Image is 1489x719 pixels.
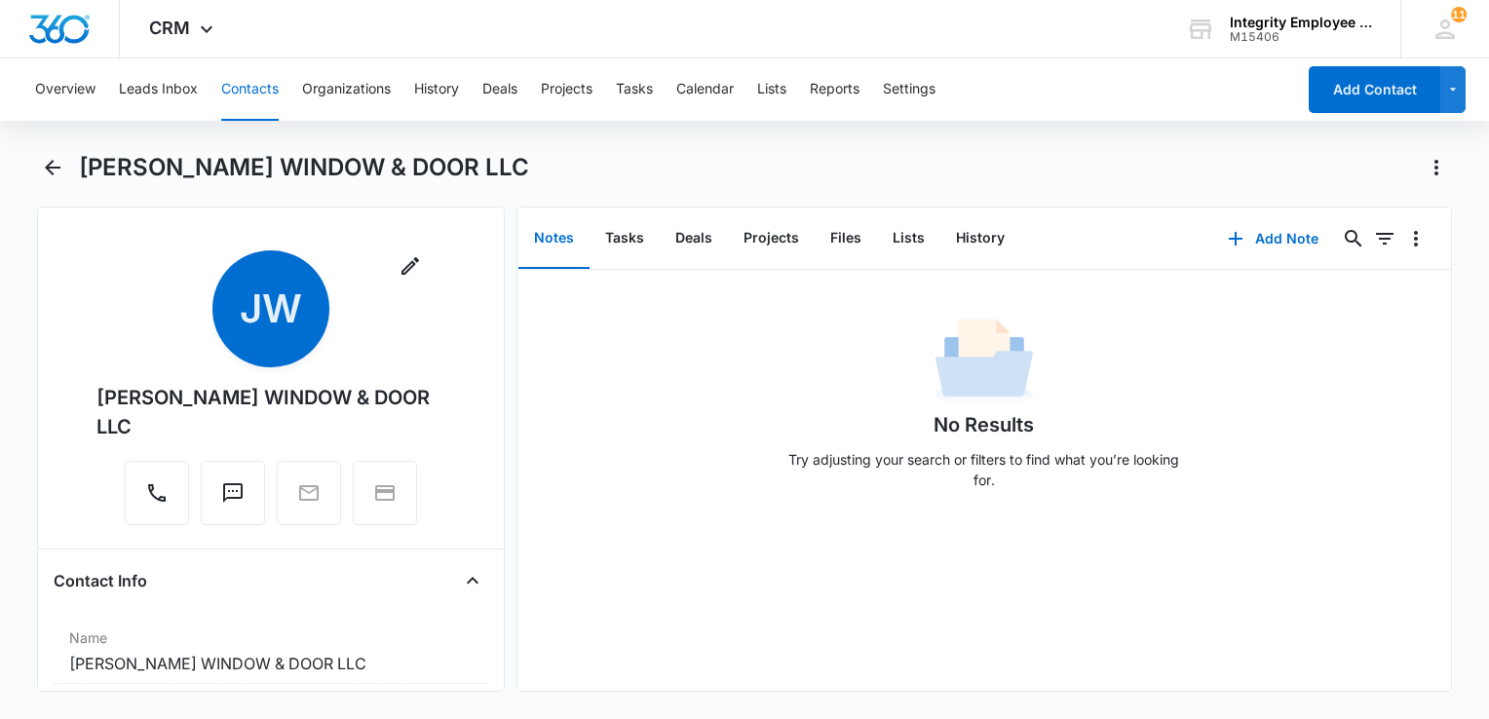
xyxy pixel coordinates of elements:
h4: Contact Info [54,569,147,592]
h1: [PERSON_NAME] WINDOW & DOOR LLC [79,153,529,182]
dd: [PERSON_NAME] WINDOW & DOOR LLC [69,652,473,675]
button: History [414,58,459,121]
button: Deals [482,58,517,121]
button: Overview [35,58,95,121]
button: Reports [810,58,859,121]
button: History [940,208,1020,269]
button: Text [201,461,265,525]
button: Add Note [1208,215,1338,262]
button: Add Contact [1309,66,1440,113]
h1: No Results [934,410,1034,439]
button: Organizations [302,58,391,121]
a: Text [201,491,265,508]
button: Lists [877,208,940,269]
img: No Data [935,313,1033,410]
div: [PERSON_NAME] WINDOW & DOOR LLC [96,383,445,441]
p: Try adjusting your search or filters to find what you’re looking for. [780,449,1189,490]
button: Tasks [616,58,653,121]
button: Projects [541,58,592,121]
button: Notes [518,208,590,269]
span: CRM [149,18,190,38]
button: Tasks [590,208,660,269]
button: Call [125,461,189,525]
button: Search... [1338,223,1369,254]
button: Deals [660,208,728,269]
button: Actions [1421,152,1452,183]
div: account id [1230,30,1372,44]
button: Leads Inbox [119,58,198,121]
button: Back [37,152,67,183]
div: notifications count [1451,7,1467,22]
button: Filters [1369,223,1400,254]
button: Files [815,208,877,269]
button: Close [457,565,488,596]
a: Call [125,491,189,508]
button: Contacts [221,58,279,121]
span: JW [212,250,329,367]
label: Name [69,627,473,648]
button: Overflow Menu [1400,223,1432,254]
div: account name [1230,15,1372,30]
button: Calendar [676,58,734,121]
button: Settings [883,58,935,121]
button: Projects [728,208,815,269]
span: 11 [1451,7,1467,22]
button: Lists [757,58,786,121]
div: Name[PERSON_NAME] WINDOW & DOOR LLC [54,620,488,684]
